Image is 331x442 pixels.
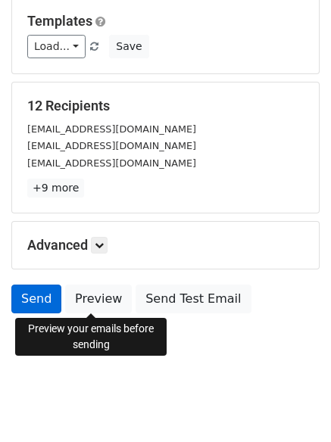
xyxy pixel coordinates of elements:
[27,179,84,198] a: +9 more
[11,285,61,313] a: Send
[136,285,251,313] a: Send Test Email
[27,123,196,135] small: [EMAIL_ADDRESS][DOMAIN_NAME]
[27,35,86,58] a: Load...
[27,157,196,169] small: [EMAIL_ADDRESS][DOMAIN_NAME]
[109,35,148,58] button: Save
[27,98,304,114] h5: 12 Recipients
[255,369,331,442] iframe: Chat Widget
[27,140,196,151] small: [EMAIL_ADDRESS][DOMAIN_NAME]
[15,318,167,356] div: Preview your emails before sending
[65,285,132,313] a: Preview
[27,237,304,254] h5: Advanced
[27,13,92,29] a: Templates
